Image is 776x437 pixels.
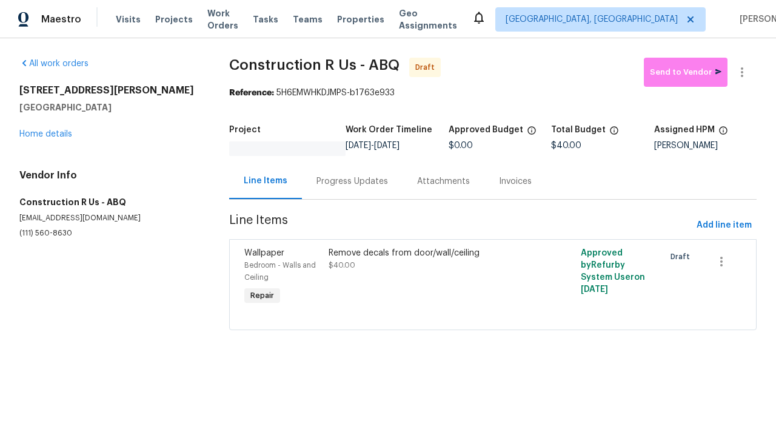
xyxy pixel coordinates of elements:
h5: Work Order Timeline [346,126,432,134]
div: 5H6EMWHKDJMPS-b1763e933 [229,87,757,99]
span: [DATE] [581,285,608,294]
span: Wallpaper [244,249,284,257]
button: Add line item [692,214,757,237]
span: Repair [246,290,279,302]
p: (111) 560-8630 [19,228,200,239]
span: Work Orders [207,7,238,32]
h5: Assigned HPM [654,126,715,134]
span: Send to Vendor [650,66,721,80]
span: Teams [293,13,323,25]
span: Approved by Refurby System User on [581,249,645,294]
span: Visits [116,13,141,25]
span: Properties [337,13,384,25]
a: All work orders [19,59,89,68]
span: [GEOGRAPHIC_DATA], [GEOGRAPHIC_DATA] [506,13,678,25]
p: [EMAIL_ADDRESS][DOMAIN_NAME] [19,213,200,223]
span: The hpm assigned to this work order. [718,126,728,141]
span: The total cost of line items that have been proposed by Opendoor. This sum includes line items th... [609,126,619,141]
span: $40.00 [329,262,355,269]
div: Remove decals from door/wall/ceiling [329,247,532,259]
div: [PERSON_NAME] [654,141,757,150]
h5: Approved Budget [449,126,523,134]
span: Maestro [41,13,81,25]
h4: Vendor Info [19,169,200,181]
button: Send to Vendor [644,58,727,87]
div: Line Items [244,175,287,187]
span: Construction R Us - ABQ [229,58,400,72]
h5: Total Budget [551,126,606,134]
span: $40.00 [551,141,581,150]
span: - [346,141,400,150]
span: Add line item [697,218,752,233]
span: [DATE] [346,141,371,150]
b: Reference: [229,89,274,97]
span: The total cost of line items that have been approved by both Opendoor and the Trade Partner. This... [527,126,537,141]
span: Draft [415,61,440,73]
span: Tasks [253,15,278,24]
span: $0.00 [449,141,473,150]
span: Line Items [229,214,692,237]
h2: [STREET_ADDRESS][PERSON_NAME] [19,84,200,97]
span: Bedroom - Walls and Ceiling [244,262,316,281]
span: Attachments [417,177,470,186]
span: Projects [155,13,193,25]
a: Home details [19,130,72,138]
h5: Project [229,126,261,134]
span: Invoices [499,177,532,186]
div: Progress Updates [316,175,388,188]
h5: [GEOGRAPHIC_DATA] [19,101,200,113]
span: Draft [671,251,695,263]
h5: Construction R Us - ABQ [19,196,200,208]
span: [DATE] [374,141,400,150]
span: Geo Assignments [399,7,457,32]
